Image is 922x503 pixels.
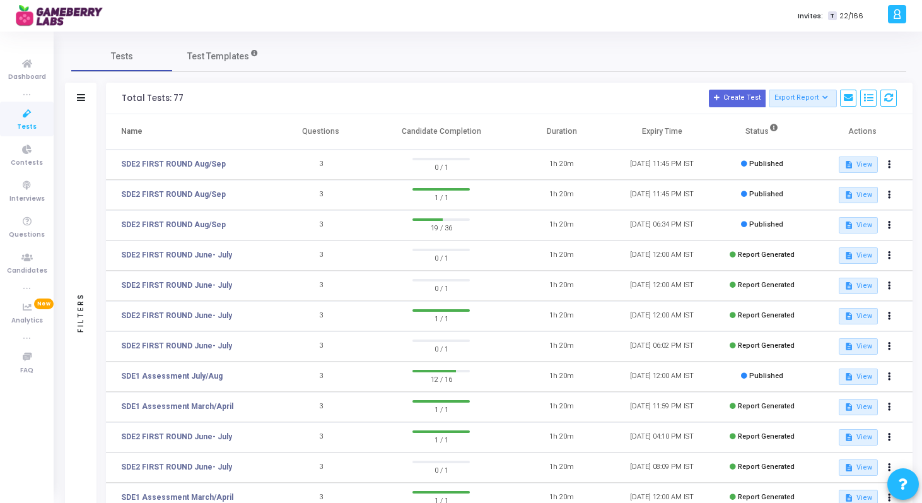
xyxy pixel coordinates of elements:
[8,72,46,83] span: Dashboard
[412,463,470,476] span: 0 / 1
[106,114,271,150] th: Name
[612,180,712,210] td: [DATE] 11:45 PM IST
[738,493,795,501] span: Report Generated
[271,210,371,240] td: 3
[271,362,371,392] td: 3
[75,243,86,382] div: Filters
[121,189,226,200] a: SDE2 FIRST ROUND Aug/Sep
[371,114,511,150] th: Candidate Completion
[798,11,823,21] label: Invites:
[612,453,712,483] td: [DATE] 08:09 PM IST
[412,281,470,294] span: 0 / 1
[187,50,249,63] span: Test Templates
[412,221,470,234] span: 19 / 36
[511,180,612,210] td: 1h 20m
[271,240,371,271] td: 3
[412,433,470,446] span: 1 / 1
[271,422,371,453] td: 3
[511,150,612,180] td: 1h 20m
[412,191,470,203] span: 1 / 1
[612,362,712,392] td: [DATE] 12:00 AM IST
[121,219,226,230] a: SDE2 FIRST ROUND Aug/Sep
[271,301,371,331] td: 3
[11,316,43,326] span: Analytics
[121,401,233,412] a: SDE1 Assessment March/April
[271,331,371,362] td: 3
[7,266,47,276] span: Candidates
[738,463,795,471] span: Report Generated
[839,459,877,476] button: View
[511,422,612,453] td: 1h 20m
[844,463,853,472] mat-icon: description
[511,271,612,301] td: 1h 20m
[612,301,712,331] td: [DATE] 12:00 AM IST
[612,422,712,453] td: [DATE] 04:10 PM IST
[839,11,863,21] span: 22/166
[121,249,232,261] a: SDE2 FIRST ROUND June- July
[612,271,712,301] td: [DATE] 12:00 AM IST
[511,210,612,240] td: 1h 20m
[828,11,836,21] span: T
[121,280,232,291] a: SDE2 FIRST ROUND June- July
[121,431,232,442] a: SDE2 FIRST ROUND June- July
[122,93,184,104] div: Total Tests: 77
[511,301,612,331] td: 1h 20m
[511,392,612,422] td: 1h 20m
[511,114,612,150] th: Duration
[844,433,853,442] mat-icon: description
[121,158,226,170] a: SDE2 FIRST ROUND Aug/Sep
[9,230,45,240] span: Questions
[650,32,916,437] iframe: Chat
[412,160,470,173] span: 0 / 1
[11,158,43,169] span: Contests
[511,331,612,362] td: 1h 20m
[111,50,133,63] span: Tests
[121,492,233,503] a: SDE1 Assessment March/April
[412,372,470,385] span: 12 / 16
[839,429,877,446] button: View
[612,331,712,362] td: [DATE] 06:02 PM IST
[511,453,612,483] td: 1h 20m
[121,370,223,382] a: SDE1 Assessment July/Aug
[9,194,45,204] span: Interviews
[271,392,371,422] td: 3
[121,310,232,321] a: SDE2 FIRST ROUND June- July
[271,150,371,180] td: 3
[412,251,470,264] span: 0 / 1
[844,494,853,502] mat-icon: description
[121,340,232,352] a: SDE2 FIRST ROUND June- July
[34,299,54,309] span: New
[20,365,33,376] span: FAQ
[511,240,612,271] td: 1h 20m
[511,362,612,392] td: 1h 20m
[271,180,371,210] td: 3
[412,342,470,355] span: 0 / 1
[271,271,371,301] td: 3
[412,403,470,415] span: 1 / 1
[612,210,712,240] td: [DATE] 06:34 PM IST
[612,150,712,180] td: [DATE] 11:45 PM IST
[612,240,712,271] td: [DATE] 12:00 AM IST
[271,453,371,483] td: 3
[121,461,232,473] a: SDE2 FIRST ROUND June- July
[17,122,37,133] span: Tests
[612,392,712,422] td: [DATE] 11:59 PM IST
[271,114,371,150] th: Questions
[412,312,470,324] span: 1 / 1
[16,3,110,28] img: logo
[612,114,712,150] th: Expiry Time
